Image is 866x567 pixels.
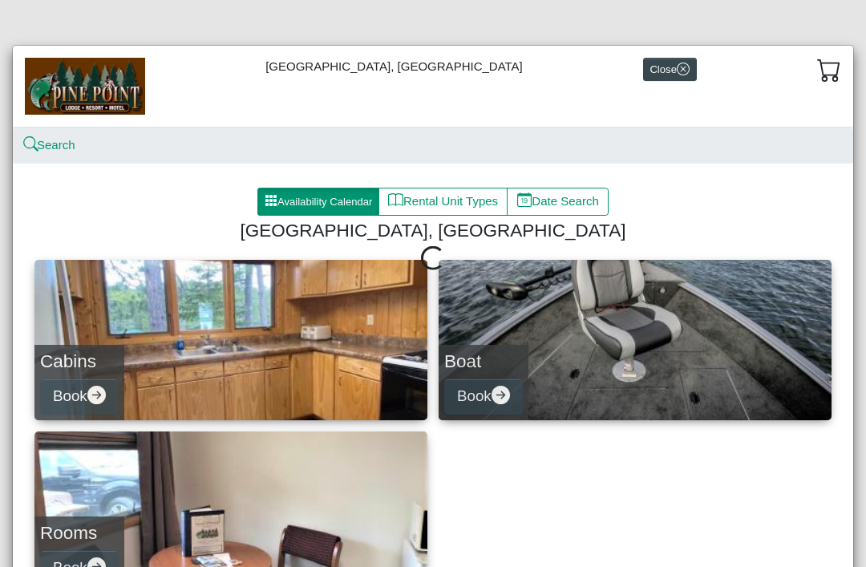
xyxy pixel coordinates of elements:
svg: grid3x3 gap fill [265,194,277,207]
button: grid3x3 gap fillAvailability Calendar [257,188,379,217]
svg: book [388,192,403,208]
svg: arrow right circle fill [87,386,106,404]
svg: cart [817,58,841,82]
h4: Boat [444,350,523,372]
button: Bookarrow right circle fill [444,379,523,415]
button: Bookarrow right circle fill [40,379,119,415]
h4: [GEOGRAPHIC_DATA], [GEOGRAPHIC_DATA] [41,220,825,241]
button: calendar dateDate Search [507,188,609,217]
button: Closex circle [643,58,697,81]
svg: x circle [677,63,690,75]
svg: arrow right circle fill [492,386,510,404]
svg: search [25,139,37,151]
a: searchSearch [25,138,75,152]
div: [GEOGRAPHIC_DATA], [GEOGRAPHIC_DATA] [13,46,853,127]
h4: Cabins [40,350,119,372]
img: b144ff98-a7e1-49bd-98da-e9ae77355310.jpg [25,58,145,114]
h4: Rooms [40,522,119,544]
button: bookRental Unit Types [378,188,508,217]
svg: calendar date [517,192,532,208]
